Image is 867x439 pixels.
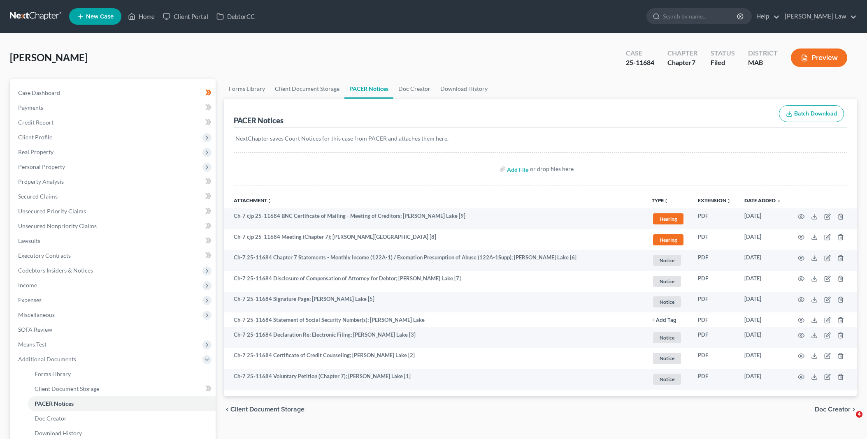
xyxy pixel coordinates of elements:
a: SOFA Review [12,322,216,337]
td: PDF [691,208,738,229]
td: PDF [691,369,738,390]
button: Doc Creator chevron_right [815,406,857,413]
a: Secured Claims [12,189,216,204]
span: 7 [692,58,695,66]
div: Chapter [667,58,697,67]
td: PDF [691,348,738,369]
span: Download History [35,430,82,437]
span: Real Property [18,148,53,155]
td: [DATE] [738,229,788,250]
button: Preview [791,49,847,67]
td: Ch-7 25-11684 Statement of Social Security Number(s); [PERSON_NAME] Lake [224,312,645,327]
span: Notice [653,255,681,266]
span: Client Document Storage [230,406,304,413]
div: Chapter [667,49,697,58]
span: Client Profile [18,134,52,141]
i: unfold_more [664,199,669,203]
div: District [748,49,778,58]
div: Filed [711,58,735,67]
td: Ch-7 cjp 25-11684 BNC Certificate of Mailing - Meeting of Creditors; [PERSON_NAME] Lake [9] [224,208,645,229]
button: TYPEunfold_more [652,198,669,203]
p: NextChapter saves Court Notices for this case from PACER and attaches them here. [235,134,846,143]
span: Hearing [653,234,683,245]
a: Unsecured Priority Claims [12,204,216,219]
td: [DATE] [738,369,788,390]
td: PDF [691,292,738,313]
span: Codebtors Insiders & Notices [18,267,93,274]
span: Batch Download [794,110,837,117]
a: Lawsuits [12,233,216,248]
a: Notice [652,331,685,344]
a: Unsecured Nonpriority Claims [12,219,216,233]
a: Forms Library [224,79,270,99]
span: New Case [86,14,114,20]
td: [DATE] [738,348,788,369]
a: Payments [12,100,216,115]
a: Notice [652,254,685,267]
span: Notice [653,296,681,307]
div: 25-11684 [626,58,654,67]
td: Ch-7 25-11684 Certificate of Credit Counseling; [PERSON_NAME] Lake [2] [224,348,645,369]
input: Search by name... [663,9,738,24]
a: Client Document Storage [270,79,344,99]
a: Notice [652,275,685,288]
span: Means Test [18,341,46,348]
span: Property Analysis [18,178,64,185]
div: or drop files here [530,165,574,173]
div: PACER Notices [234,116,284,125]
iframe: Intercom live chat [839,411,859,431]
span: SOFA Review [18,326,52,333]
td: PDF [691,327,738,348]
span: Miscellaneous [18,311,55,318]
a: Client Portal [159,9,212,24]
button: chevron_left Client Document Storage [224,406,304,413]
td: PDF [691,250,738,271]
a: Executory Contracts [12,248,216,263]
span: Personal Property [18,163,65,170]
td: [DATE] [738,271,788,292]
a: Home [124,9,159,24]
a: Forms Library [28,367,216,381]
a: Doc Creator [393,79,435,99]
a: Notice [652,295,685,309]
td: PDF [691,229,738,250]
a: DebtorCC [212,9,259,24]
div: Status [711,49,735,58]
i: chevron_right [851,406,857,413]
a: Download History [435,79,493,99]
span: Notice [653,276,681,287]
span: [PERSON_NAME] [10,51,88,63]
a: Credit Report [12,115,216,130]
i: unfold_more [267,199,272,203]
span: Secured Claims [18,193,58,200]
span: Doc Creator [35,415,67,422]
td: Ch-7 25-11684 Voluntary Petition (Chapter 7); [PERSON_NAME] Lake [1] [224,369,645,390]
td: PDF [691,271,738,292]
button: Batch Download [779,105,844,122]
span: Notice [653,353,681,364]
span: Unsecured Nonpriority Claims [18,222,97,229]
td: PDF [691,312,738,327]
td: [DATE] [738,327,788,348]
i: expand_more [776,199,781,203]
i: chevron_left [224,406,230,413]
a: Notice [652,351,685,365]
td: [DATE] [738,250,788,271]
a: PACER Notices [28,396,216,411]
td: [DATE] [738,312,788,327]
td: Ch-7 25-11684 Chapter 7 Statements - Monthly Income (122A-1) / Exemption Presumption of Abuse (12... [224,250,645,271]
button: + Add Tag [652,318,676,323]
span: Credit Report [18,119,53,126]
span: Hearing [653,213,683,224]
td: [DATE] [738,208,788,229]
a: Hearing [652,212,685,226]
span: Unsecured Priority Claims [18,208,86,215]
span: Payments [18,104,43,111]
a: Notice [652,372,685,386]
span: Income [18,282,37,289]
a: PACER Notices [344,79,393,99]
span: Notice [653,332,681,343]
a: Client Document Storage [28,381,216,396]
a: + Add Tag [652,316,685,324]
a: [PERSON_NAME] Law [781,9,857,24]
